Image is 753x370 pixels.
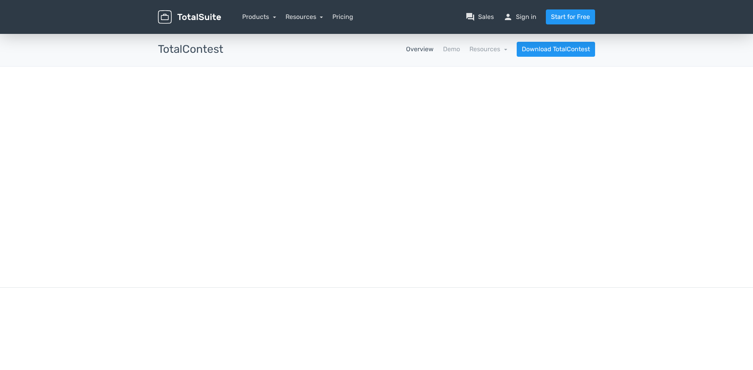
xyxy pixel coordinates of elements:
[517,42,595,57] a: Download TotalContest
[466,12,475,22] span: question_answer
[242,13,276,20] a: Products
[286,13,323,20] a: Resources
[503,12,536,22] a: personSign in
[443,45,460,54] a: Demo
[546,9,595,24] a: Start for Free
[469,45,507,53] a: Resources
[158,43,223,56] h3: TotalContest
[332,12,353,22] a: Pricing
[406,45,434,54] a: Overview
[466,12,494,22] a: question_answerSales
[158,10,221,24] img: TotalSuite for WordPress
[503,12,513,22] span: person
